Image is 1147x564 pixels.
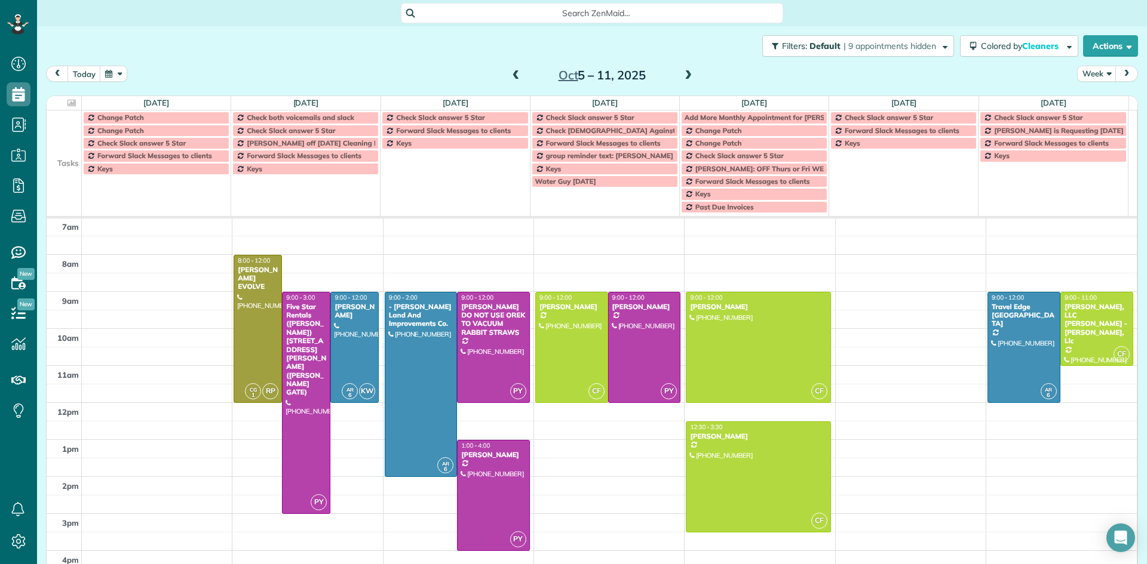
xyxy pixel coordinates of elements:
[845,126,959,135] span: Forward Slack Messages to clients
[396,113,484,122] span: Check Slack answer 5 Star
[612,303,677,311] div: [PERSON_NAME]
[845,113,933,122] span: Check Slack answer 5 Star
[62,518,79,528] span: 3pm
[689,303,827,311] div: [PERSON_NAME]
[528,69,677,82] h2: 5 – 11, 2025
[592,98,618,107] a: [DATE]
[293,98,319,107] a: [DATE]
[247,164,262,173] span: Keys
[1045,386,1052,393] span: AR
[396,138,412,147] span: Keys
[389,294,418,301] span: 9:00 - 2:00
[97,113,144,122] span: Change Patch
[335,294,367,301] span: 9:00 - 12:00
[689,432,827,440] div: [PERSON_NAME]
[762,35,954,57] button: Filters: Default | 9 appointments hidden
[539,303,605,311] div: [PERSON_NAME]
[546,164,562,173] span: Keys
[247,138,411,147] span: [PERSON_NAME] off [DATE] Cleaning Restaurant
[247,126,335,135] span: Check Slack answer 5 Star
[546,138,661,147] span: Forward Slack Messages to clients
[811,513,827,529] span: CF
[695,151,784,160] span: Check Slack answer 5 Star
[546,113,634,122] span: Check Slack answer 5 Star
[438,464,453,475] small: 6
[334,303,375,320] div: [PERSON_NAME]
[695,189,711,198] span: Keys
[510,383,526,399] span: PY
[237,266,278,291] div: [PERSON_NAME] EVOLVE
[1041,390,1056,401] small: 6
[559,67,578,82] span: Oct
[844,41,936,51] span: | 9 appointments hidden
[461,303,526,337] div: [PERSON_NAME] DO NOT USE OREK TO VACUUM RABBIT STRAWS
[695,202,754,211] span: Past Due Invoices
[1114,346,1130,362] span: CF
[1083,35,1138,57] button: Actions
[143,98,169,107] a: [DATE]
[1106,523,1135,552] div: Open Intercom Messenger
[442,460,449,467] span: AR
[1065,294,1097,301] span: 9:00 - 11:00
[535,177,596,186] span: Water Guy [DATE]
[17,268,35,280] span: New
[246,390,260,401] small: 1
[981,41,1063,51] span: Colored by
[695,164,840,173] span: [PERSON_NAME]: OFF Thurs or Fri WEEKLY
[991,303,1057,328] div: Travel Edge [GEOGRAPHIC_DATA]
[1064,303,1130,346] div: [PERSON_NAME], LLC [PERSON_NAME] - [PERSON_NAME], Llc
[741,98,767,107] a: [DATE]
[461,442,490,449] span: 1:00 - 4:00
[62,481,79,491] span: 2pm
[443,98,468,107] a: [DATE]
[695,126,742,135] span: Change Patch
[238,257,270,264] span: 8:00 - 12:00
[695,138,742,147] span: Change Patch
[811,383,827,399] span: CF
[396,126,511,135] span: Forward Slack Messages to clients
[756,35,954,57] a: Filters: Default | 9 appointments hidden
[809,41,841,51] span: Default
[62,296,79,306] span: 9am
[690,423,722,431] span: 12:30 - 3:30
[891,98,917,107] a: [DATE]
[588,383,605,399] span: CF
[685,113,862,122] span: Add More Monthly Appointment for [PERSON_NAME]
[510,531,526,547] span: PY
[782,41,807,51] span: Filters:
[960,35,1078,57] button: Colored byCleaners
[57,370,79,380] span: 11am
[97,138,186,147] span: Check Slack answer 5 Star
[992,294,1024,301] span: 9:00 - 12:00
[247,151,361,160] span: Forward Slack Messages to clients
[994,151,1010,160] span: Keys
[286,303,327,397] div: Five Star Rentals ([PERSON_NAME]) [STREET_ADDRESS][PERSON_NAME] ([PERSON_NAME] GATE)
[845,138,860,147] span: Keys
[62,222,79,232] span: 7am
[690,294,722,301] span: 9:00 - 12:00
[612,294,645,301] span: 9:00 - 12:00
[46,66,69,82] button: prev
[97,151,212,160] span: Forward Slack Messages to clients
[247,113,354,122] span: Check both voicemails and slack
[97,126,144,135] span: Change Patch
[342,390,357,401] small: 6
[359,383,375,399] span: KW
[68,66,101,82] button: today
[539,294,572,301] span: 9:00 - 12:00
[311,494,327,510] span: PY
[1022,41,1060,51] span: Cleaners
[17,298,35,310] span: New
[546,151,673,160] span: group reminder text: [PERSON_NAME]
[388,303,454,328] div: - [PERSON_NAME] Land And Improvements Co.
[262,383,278,399] span: RP
[994,113,1082,122] span: Check Slack answer 5 Star
[1077,66,1117,82] button: Week
[461,451,526,459] div: [PERSON_NAME]
[250,386,257,393] span: CG
[62,444,79,454] span: 1pm
[661,383,677,399] span: PY
[286,294,315,301] span: 9:00 - 3:00
[346,386,354,393] span: AR
[1115,66,1138,82] button: next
